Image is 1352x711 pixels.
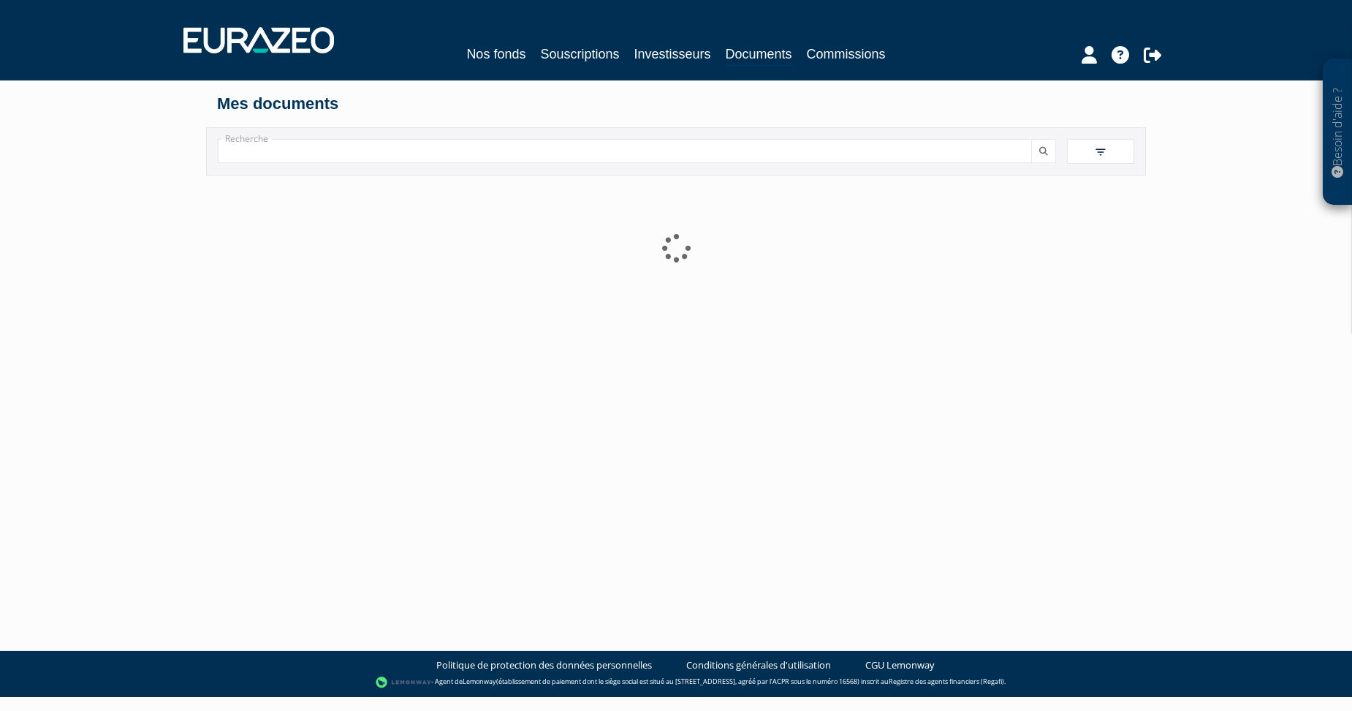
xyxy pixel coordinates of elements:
[463,677,496,687] a: Lemonway
[686,658,831,672] a: Conditions générales d'utilisation
[15,675,1337,690] div: - Agent de (établissement de paiement dont le siège social est situé au [STREET_ADDRESS], agréé p...
[726,44,792,67] a: Documents
[1094,146,1107,159] img: filter.svg
[218,139,1032,163] input: Recherche
[217,95,1135,113] h4: Mes documents
[1329,67,1346,198] p: Besoin d'aide ?
[376,675,432,690] img: logo-lemonway.png
[865,658,935,672] a: CGU Lemonway
[889,677,1004,687] a: Registre des agents financiers (Regafi)
[436,658,652,672] a: Politique de protection des données personnelles
[540,44,619,64] a: Souscriptions
[807,44,886,64] a: Commissions
[466,44,525,64] a: Nos fonds
[634,44,710,64] a: Investisseurs
[183,27,334,53] img: 1732889491-logotype_eurazeo_blanc_rvb.png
